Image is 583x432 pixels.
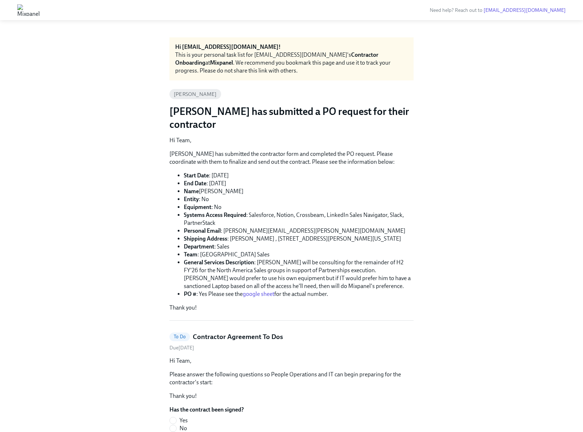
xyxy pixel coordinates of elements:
span: To Do [169,334,190,339]
strong: Name [184,188,199,195]
strong: PO # [184,291,196,297]
strong: Equipment [184,204,211,210]
p: Hi Team, [169,136,414,144]
li: : No [184,203,414,211]
li: [PERSON_NAME] [184,187,414,195]
li: : No [184,195,414,203]
p: Hi Team, [169,357,414,365]
p: Thank you! [169,392,414,400]
img: Mixpanel [17,4,40,16]
h5: Contractor Agreement To Dos [193,332,283,342]
li: : [PERSON_NAME] , [STREET_ADDRESS][PERSON_NAME][US_STATE] [184,235,414,243]
h3: [PERSON_NAME] has submitted a PO request for their contractor [169,105,414,131]
strong: Team [184,251,197,258]
a: google sheet [243,291,274,297]
strong: Personal Email [184,227,221,234]
li: : Yes Please see the for the actual number. [184,290,414,298]
strong: Systems Access Required [184,212,246,218]
div: This is your personal task list for [EMAIL_ADDRESS][DOMAIN_NAME]'s at . We recommend you bookmark... [175,51,408,75]
strong: Hi [EMAIL_ADDRESS][DOMAIN_NAME]! [175,43,281,50]
li: : [DATE] [184,180,414,187]
li: : [DATE] [184,172,414,180]
strong: End Date [184,180,206,187]
strong: General Services Description [184,259,254,266]
li: : [PERSON_NAME][EMAIL_ADDRESS][PERSON_NAME][DOMAIN_NAME] [184,227,414,235]
li: : Sales [184,243,414,251]
strong: Entity [184,196,199,203]
strong: Start Date [184,172,209,179]
p: [PERSON_NAME] has submitted the contractor form and completed the PO request. Please coordinate w... [169,150,414,166]
p: Please answer the following questions so People Operations and IT can begin preparing for the con... [169,371,414,386]
li: : Salesforce, Notion, Crossbeam, LinkedIn Sales Navigator, Slack, PartnerStack [184,211,414,227]
span: Yes [179,417,188,424]
li: : [PERSON_NAME] will be consulting for the remainder of H2 FY'26 for the North America Sales grou... [184,259,414,290]
p: Thank you! [169,304,414,312]
span: [PERSON_NAME] [169,92,221,97]
a: To DoContractor Agreement To DosDue[DATE] [169,332,414,351]
a: [EMAIL_ADDRESS][DOMAIN_NAME] [484,7,566,13]
label: Has the contract been signed? [169,406,244,414]
li: : [GEOGRAPHIC_DATA] Sales [184,251,414,259]
span: Monday, September 22nd 2025, 9:00 am [169,345,194,351]
span: Need help? Reach out to [430,7,566,13]
strong: Shipping Address [184,235,227,242]
strong: Mixpanel [210,59,233,66]
strong: Department [184,243,214,250]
